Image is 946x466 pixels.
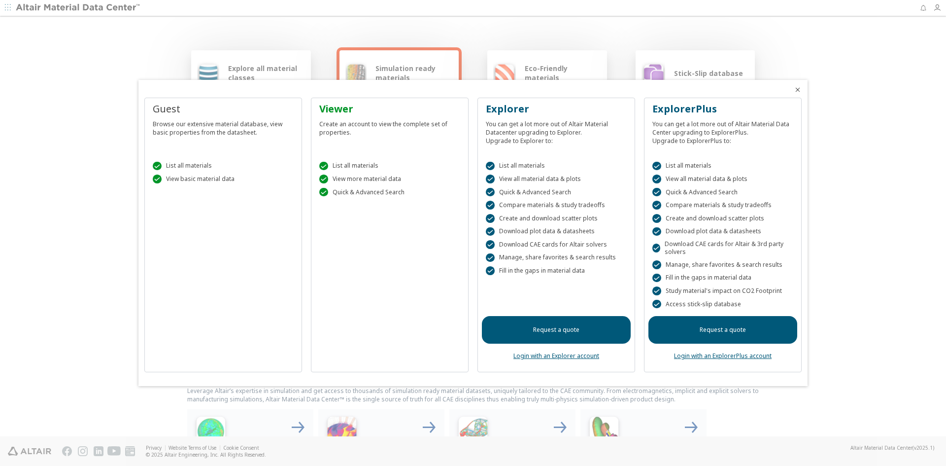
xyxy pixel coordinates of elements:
div: List all materials [319,162,460,171]
div:  [652,260,661,269]
div: Quick & Advanced Search [486,188,627,197]
div: ExplorerPlus [652,102,793,116]
div: Fill in the gaps in material data [652,274,793,283]
div:  [153,162,162,171]
div: View more material data [319,175,460,183]
div: View all material data & plots [652,175,793,183]
div: Access stick-slip database [652,300,793,309]
div: View basic material data [153,175,294,183]
a: Login with an ExplorerPlus account [674,352,772,360]
div:  [652,201,661,210]
div:  [652,227,661,236]
div:  [652,300,661,309]
div: Study material's impact on CO2 Footprint [652,287,793,295]
div: Explorer [486,102,627,116]
div: Create and download scatter plots [652,214,793,223]
div:  [486,227,495,236]
div: Quick & Advanced Search [319,188,460,197]
a: Request a quote [482,316,631,344]
div: Download plot data & datasheets [652,227,793,236]
div: Guest [153,102,294,116]
div: List all materials [153,162,294,171]
div:  [486,214,495,223]
div:  [652,287,661,295]
div: List all materials [652,162,793,171]
div:  [486,253,495,262]
div:  [486,162,495,171]
div:  [319,188,328,197]
div:  [652,162,661,171]
div:  [652,188,661,197]
div:  [652,214,661,223]
div: Compare materials & study tradeoffs [486,201,627,210]
div: You can get a lot more out of Altair Material Data Center upgrading to ExplorerPlus. Upgrade to E... [652,116,793,145]
div: Download CAE cards for Altair solvers [486,240,627,249]
div: You can get a lot more out of Altair Material Datacenter upgrading to Explorer. Upgrade to Explor... [486,116,627,145]
a: Login with an Explorer account [513,352,599,360]
div:  [652,244,660,252]
div: Create and download scatter plots [486,214,627,223]
div: Create an account to view the complete set of properties. [319,116,460,137]
div: Fill in the gaps in material data [486,266,627,275]
div: View all material data & plots [486,175,627,183]
div:  [652,274,661,283]
div:  [153,175,162,183]
div:  [486,188,495,197]
div: Download CAE cards for Altair & 3rd party solvers [652,240,793,256]
div: Browse our extensive material database, view basic properties from the datasheet. [153,116,294,137]
div: Quick & Advanced Search [652,188,793,197]
div:  [486,240,495,249]
div:  [486,266,495,275]
div: Download plot data & datasheets [486,227,627,236]
div:  [486,201,495,210]
div: Viewer [319,102,460,116]
div:  [319,162,328,171]
div: Manage, share favorites & search results [652,260,793,269]
button: Close [794,86,802,94]
div:  [486,175,495,183]
div: Compare materials & study tradeoffs [652,201,793,210]
div:  [652,175,661,183]
div: Manage, share favorites & search results [486,253,627,262]
div:  [319,175,328,183]
div: List all materials [486,162,627,171]
a: Request a quote [648,316,797,344]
